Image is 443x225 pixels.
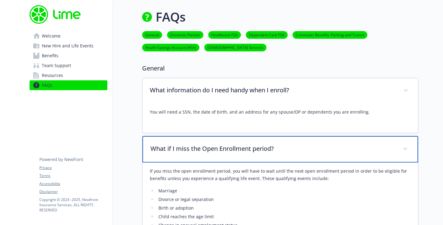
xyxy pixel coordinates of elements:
span: Welcome [42,31,61,41]
div: What if I miss the Open Enrollment period? [142,136,418,163]
a: Welcome [30,31,107,41]
li: Child reaches the age limit [157,213,411,220]
p: Copyright © 2024 - 2025 , Newfront Insurance Services, ALL RIGHTS RESERVED [39,197,107,213]
span: Team Support [42,61,71,70]
span: New Hire and Life Events [42,41,94,51]
span: Benefits [42,51,58,61]
a: Terms [39,173,107,179]
p: If you miss the open enrollment period, you will have to wait until the next open enrollment peri... [150,167,411,182]
a: New Hire and Life Events [30,41,107,51]
li: Divorce or legal separation [157,196,411,203]
div: What information do I need handy when I enroll? [142,78,418,103]
a: Accessibility [39,181,107,187]
li: Marriage [157,187,411,195]
p: General [142,64,418,73]
p: What if I miss the Open Enrollment period? [150,144,395,153]
p: You will need a SSN, the date of birth, and an address for any spouse/DP or dependents you are en... [150,108,411,116]
a: General [142,32,162,38]
a: Healthcare FSA [208,32,241,38]
a: Benefits [30,51,107,61]
a: FAQs [30,80,107,90]
a: [DEMOGRAPHIC_DATA] Services [204,44,266,50]
a: Commuter Benefits: Parking and Transit [293,32,367,38]
h1: FAQs [156,8,186,26]
a: Team Support [30,61,107,70]
span: FAQs [42,80,52,90]
li: Birth or adoption [157,204,411,212]
a: Privacy [39,165,107,171]
a: Resources [30,70,107,80]
span: Resources [42,70,63,80]
p: What information do I need handy when I enroll? [150,86,396,95]
a: Disclaimer [39,189,107,195]
a: Dependent Care FSA [246,32,288,38]
a: Domestic Partner [167,32,203,38]
a: Health Savings Account (HSA) [142,44,199,50]
div: What information do I need handy when I enroll? [142,103,418,133]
